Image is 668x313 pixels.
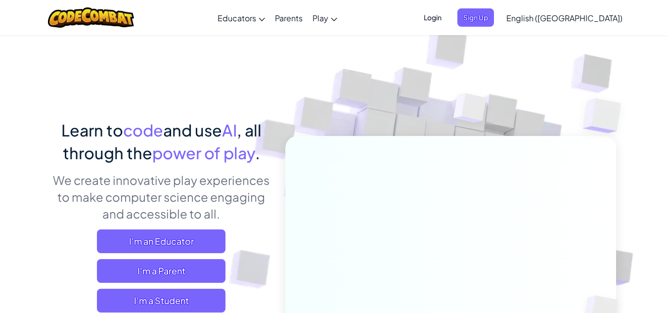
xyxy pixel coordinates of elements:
[213,4,270,31] a: Educators
[418,8,447,27] button: Login
[506,13,623,23] span: English ([GEOGRAPHIC_DATA])
[97,289,225,313] button: I'm a Student
[97,229,225,253] a: I'm an Educator
[222,120,237,140] span: AI
[563,74,649,158] img: Overlap cubes
[255,143,260,163] span: .
[501,4,627,31] a: English ([GEOGRAPHIC_DATA])
[218,13,256,23] span: Educators
[97,259,225,283] a: I'm a Parent
[435,74,506,147] img: Overlap cubes
[457,8,494,27] button: Sign Up
[123,120,163,140] span: code
[312,13,328,23] span: Play
[308,4,342,31] a: Play
[152,143,255,163] span: power of play
[163,120,222,140] span: and use
[52,172,270,222] p: We create innovative play experiences to make computer science engaging and accessible to all.
[61,120,123,140] span: Learn to
[270,4,308,31] a: Parents
[48,7,134,28] img: CodeCombat logo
